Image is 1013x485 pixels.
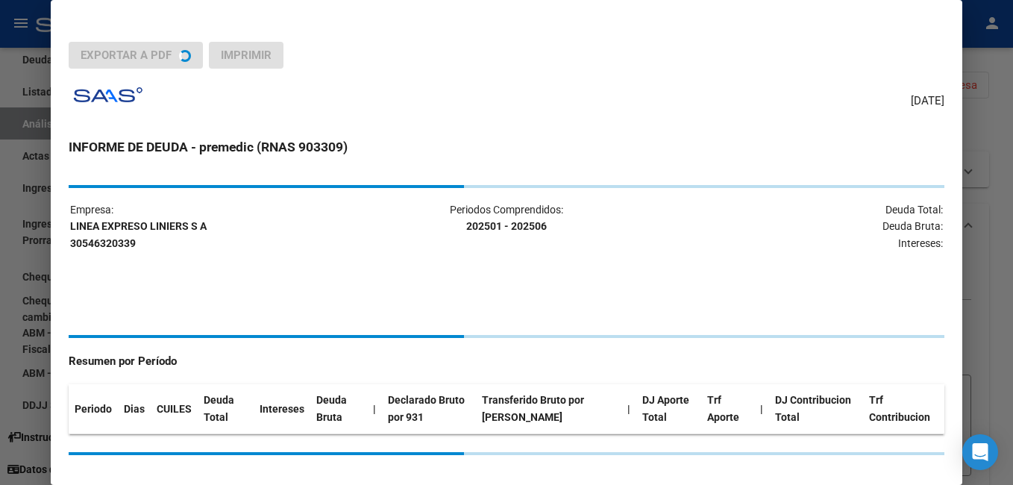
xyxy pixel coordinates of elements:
strong: 202501 - 202506 [466,220,547,232]
th: Periodo [69,384,118,434]
th: DJ Aporte Total [636,384,701,434]
th: Deuda Bruta [310,384,367,434]
span: Exportar a PDF [81,48,172,62]
th: Trf Contribucion [863,384,944,434]
strong: LINEA EXPRESO LINIERS S A 30546320339 [70,220,207,249]
th: DJ Contribucion Total [769,384,863,434]
p: Periodos Comprendidos: [362,201,652,236]
th: Dias [118,384,151,434]
th: | [754,384,769,434]
th: Trf Aporte [701,384,753,434]
th: Declarado Bruto por 931 [382,384,476,434]
th: Deuda Total [198,384,254,434]
h3: INFORME DE DEUDA - premedic (RNAS 903309) [69,137,944,157]
th: Transferido Bruto por [PERSON_NAME] [476,384,621,434]
span: [DATE] [911,93,944,110]
th: CUILES [151,384,198,434]
p: Deuda Total: Deuda Bruta: Intereses: [653,201,943,252]
button: Exportar a PDF [69,42,203,69]
th: | [367,384,382,434]
h4: Resumen por Período [69,353,944,370]
div: Open Intercom Messenger [962,434,998,470]
th: | [621,384,636,434]
span: Imprimir [221,48,272,62]
p: Empresa: [70,201,360,252]
button: Imprimir [209,42,283,69]
th: Intereses [254,384,310,434]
